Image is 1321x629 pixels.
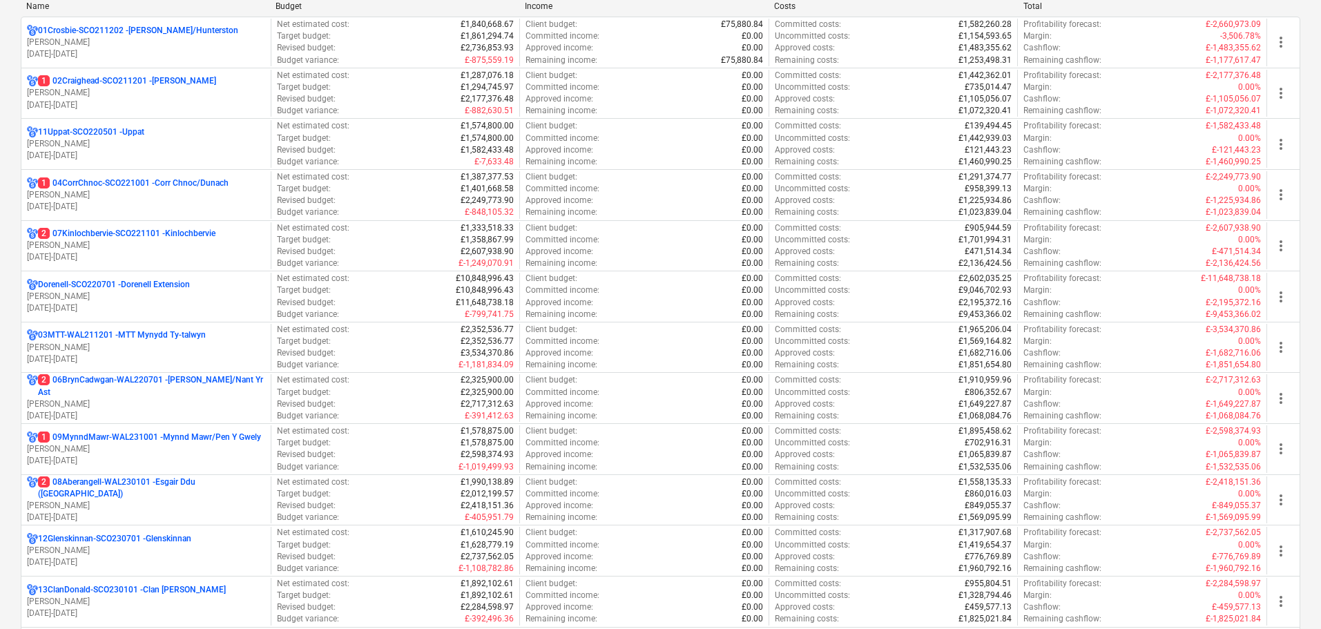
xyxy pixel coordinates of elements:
[277,171,349,183] p: Net estimated cost :
[38,533,191,545] p: 12Glenskinnan-SCO230701 - Glenskinnan
[465,105,514,117] p: £-882,630.51
[277,206,339,218] p: Budget variance :
[775,133,850,144] p: Uncommitted costs :
[525,133,599,144] p: Committed income :
[525,222,577,234] p: Client budget :
[465,309,514,320] p: £-799,741.75
[775,206,839,218] p: Remaining costs :
[38,75,216,87] p: 02Craighead-SCO211201 - [PERSON_NAME]
[525,195,593,206] p: Approved income :
[1273,136,1289,153] span: more_vert
[525,309,597,320] p: Remaining income :
[277,336,331,347] p: Target budget :
[1206,120,1261,132] p: £-1,582,433.48
[742,70,763,81] p: £0.00
[958,297,1012,309] p: £2,195,372.16
[27,557,265,568] p: [DATE] - [DATE]
[27,398,265,410] p: [PERSON_NAME]
[1023,70,1101,81] p: Profitability forecast :
[277,55,339,66] p: Budget variance :
[958,55,1012,66] p: £1,253,498.31
[27,251,265,263] p: [DATE] - [DATE]
[775,258,839,269] p: Remaining costs :
[27,87,265,99] p: [PERSON_NAME]
[958,234,1012,246] p: £1,701,994.31
[525,297,593,309] p: Approved income :
[958,273,1012,284] p: £2,602,035.25
[27,354,265,365] p: [DATE] - [DATE]
[461,246,514,258] p: £2,607,938.90
[958,324,1012,336] p: £1,965,206.04
[1238,234,1261,246] p: 0.00%
[1273,238,1289,254] span: more_vert
[461,81,514,93] p: £1,294,745.97
[525,273,577,284] p: Client budget :
[461,222,514,234] p: £1,333,518.33
[27,374,265,422] div: 206BrynCadwgan-WAL220701 -[PERSON_NAME]/Nant Yr Ast[PERSON_NAME][DATE]-[DATE]
[461,120,514,132] p: £1,574,800.00
[1206,156,1261,168] p: £-1,460,990.25
[775,42,835,54] p: Approved costs :
[27,302,265,314] p: [DATE] - [DATE]
[1023,222,1101,234] p: Profitability forecast :
[27,177,265,213] div: 104CorrChnoc-SCO221001 -Corr Chnoc/Dunach[PERSON_NAME][DATE]-[DATE]
[775,195,835,206] p: Approved costs :
[465,55,514,66] p: £-875,559.19
[958,70,1012,81] p: £1,442,362.01
[958,156,1012,168] p: £1,460,990.25
[958,171,1012,183] p: £1,291,374.77
[1206,297,1261,309] p: £-2,195,372.16
[742,297,763,309] p: £0.00
[721,19,763,30] p: £75,880.84
[525,258,597,269] p: Remaining income :
[775,246,835,258] p: Approved costs :
[775,105,839,117] p: Remaining costs :
[1023,144,1061,156] p: Cashflow :
[461,133,514,144] p: £1,574,800.00
[277,93,336,105] p: Revised budget :
[277,309,339,320] p: Budget variance :
[958,30,1012,42] p: £1,154,593.65
[775,347,835,359] p: Approved costs :
[742,30,763,42] p: £0.00
[1023,30,1052,42] p: Margin :
[38,75,50,86] span: 1
[27,476,38,500] div: Project has multi currencies enabled
[525,324,577,336] p: Client budget :
[27,25,38,37] div: Project has multi currencies enabled
[461,234,514,246] p: £1,358,867.99
[1023,284,1052,296] p: Margin :
[461,30,514,42] p: £1,861,294.74
[965,183,1012,195] p: £958,399.13
[1023,81,1052,93] p: Margin :
[525,284,599,296] p: Committed income :
[742,156,763,168] p: £0.00
[1023,234,1052,246] p: Margin :
[958,195,1012,206] p: £1,225,934.86
[1220,30,1261,42] p: -3,506.78%
[1023,1,1262,11] div: Total
[742,42,763,54] p: £0.00
[277,258,339,269] p: Budget variance :
[958,284,1012,296] p: £9,046,702.93
[965,120,1012,132] p: £139,494.45
[1238,284,1261,296] p: 0.00%
[277,297,336,309] p: Revised budget :
[27,432,38,443] div: Project has multi currencies enabled
[1206,324,1261,336] p: £-3,534,370.86
[277,156,339,168] p: Budget variance :
[1252,563,1321,629] iframe: Chat Widget
[38,177,229,189] p: 04CorrChnoc-SCO221001 - Corr Chnoc/Dunach
[461,42,514,54] p: £2,736,853.93
[27,476,265,524] div: 208Aberangell-WAL230101 -Esgair Ddu ([GEOGRAPHIC_DATA])[PERSON_NAME][DATE]-[DATE]
[38,432,261,443] p: 09MynndMawr-WAL231001 - Mynnd Mawr/Pen Y Gwely
[525,70,577,81] p: Client budget :
[27,177,38,189] div: Project has multi currencies enabled
[1206,105,1261,117] p: £-1,072,320.41
[1238,183,1261,195] p: 0.00%
[775,324,841,336] p: Committed costs :
[525,81,599,93] p: Committed income :
[775,30,850,42] p: Uncommitted costs :
[775,309,839,320] p: Remaining costs :
[277,284,331,296] p: Target budget :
